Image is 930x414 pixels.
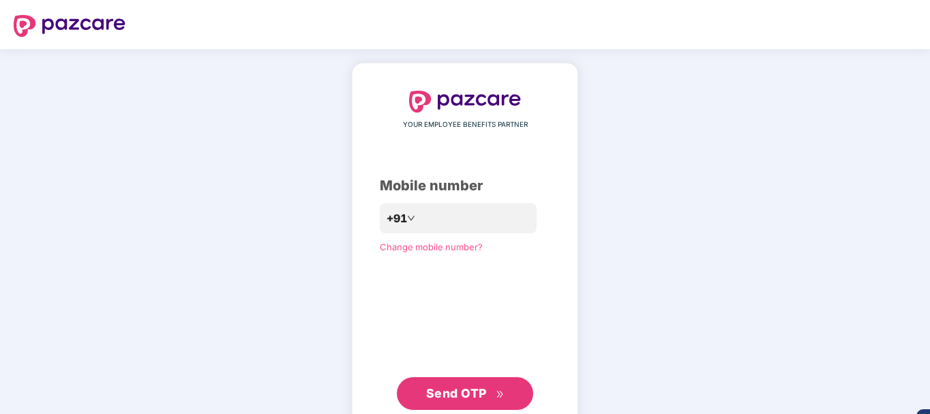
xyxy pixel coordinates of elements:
span: +91 [387,210,407,227]
span: down [407,214,415,222]
img: logo [409,91,521,113]
span: Send OTP [426,386,487,400]
span: double-right [496,390,505,399]
button: Send OTPdouble-right [397,377,533,410]
a: Change mobile number? [380,241,483,252]
span: YOUR EMPLOYEE BENEFITS PARTNER [403,119,528,130]
img: logo [14,15,125,37]
div: Mobile number [380,175,550,196]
